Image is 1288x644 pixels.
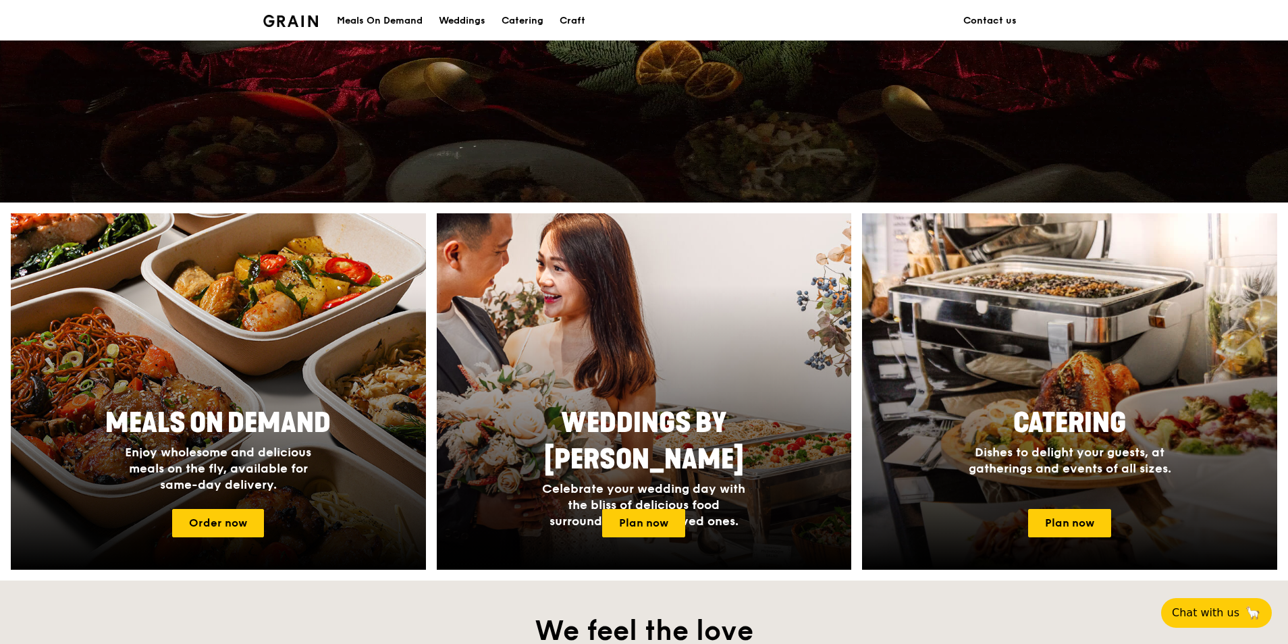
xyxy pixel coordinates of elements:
a: Plan now [1028,509,1111,537]
div: Weddings [439,1,485,41]
a: Contact us [955,1,1025,41]
div: Meals On Demand [337,1,423,41]
div: Craft [560,1,585,41]
a: Weddings [431,1,493,41]
a: Weddings by [PERSON_NAME]Celebrate your wedding day with the bliss of delicious food surrounded b... [437,213,852,570]
img: meals-on-demand-card.d2b6f6db.png [11,213,426,570]
span: Dishes to delight your guests, at gatherings and events of all sizes. [969,445,1171,476]
span: Catering [1013,407,1126,439]
span: Enjoy wholesome and delicious meals on the fly, available for same-day delivery. [125,445,311,492]
a: Plan now [602,509,685,537]
a: Order now [172,509,264,537]
span: Chat with us [1172,605,1239,621]
span: 🦙 [1245,605,1261,621]
a: Meals On DemandEnjoy wholesome and delicious meals on the fly, available for same-day delivery.Or... [11,213,426,570]
img: weddings-card.4f3003b8.jpg [437,213,852,570]
a: CateringDishes to delight your guests, at gatherings and events of all sizes.Plan now [862,213,1277,570]
img: Grain [263,15,318,27]
span: Celebrate your wedding day with the bliss of delicious food surrounded by your loved ones. [542,481,745,529]
img: catering-card.e1cfaf3e.jpg [862,213,1277,570]
span: Weddings by [PERSON_NAME] [544,407,744,476]
span: Meals On Demand [105,407,331,439]
a: Catering [493,1,552,41]
div: Catering [502,1,543,41]
button: Chat with us🦙 [1161,598,1272,628]
a: Craft [552,1,593,41]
